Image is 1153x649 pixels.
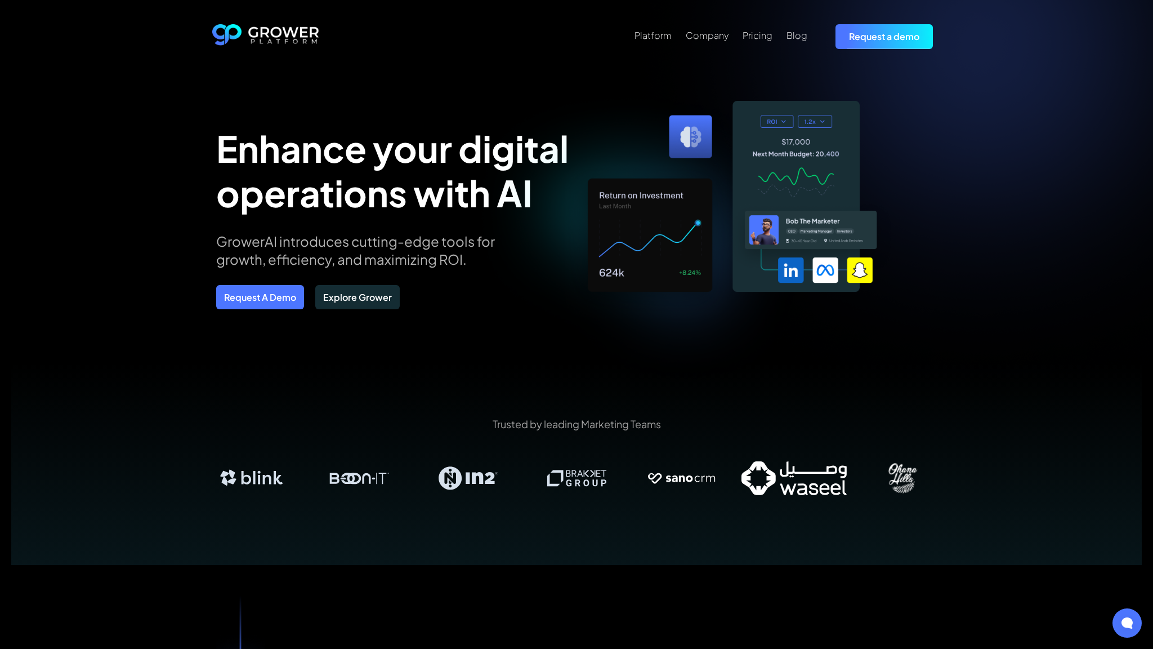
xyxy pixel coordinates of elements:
[743,30,772,41] div: Pricing
[686,30,729,41] div: Company
[216,285,304,309] a: Request A Demo
[216,232,506,268] p: GrowerAI introduces cutting-edge tools for growth, efficiency, and maximizing ROI.
[216,126,649,215] h1: Enhance your digital operations with AI
[835,24,933,48] a: Request a demo
[634,29,672,42] a: Platform
[786,30,807,41] div: Blog
[315,285,400,309] a: Explore Grower
[634,30,672,41] div: Platform
[743,29,772,42] a: Pricing
[212,24,319,49] a: home
[196,417,957,431] p: Trusted by leading Marketing Teams
[686,29,729,42] a: Company
[786,29,807,42] a: Blog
